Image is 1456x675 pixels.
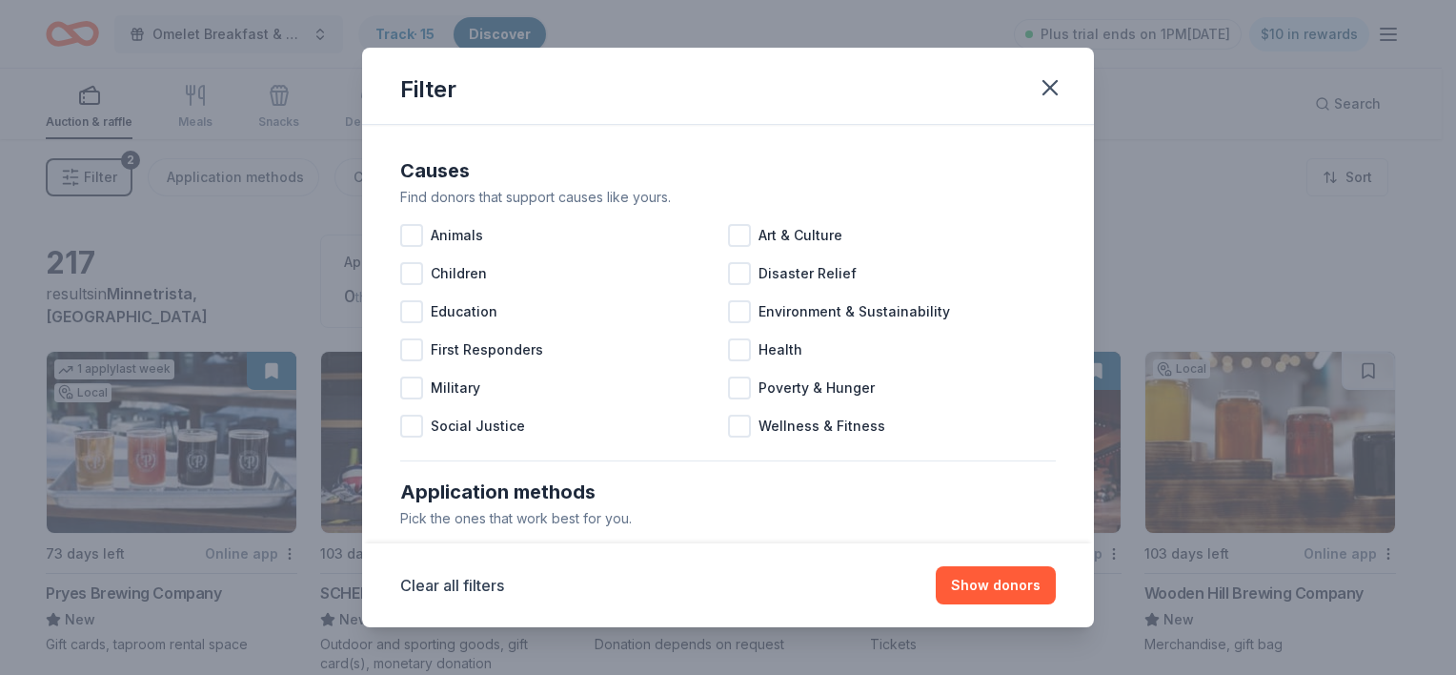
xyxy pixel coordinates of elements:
span: Health [758,338,802,361]
span: Poverty & Hunger [758,377,875,399]
div: Causes [400,155,1056,186]
span: Children [431,262,487,285]
span: Disaster Relief [758,262,857,285]
div: Pick the ones that work best for you. [400,507,1056,530]
div: Find donors that support causes like yours. [400,186,1056,209]
div: Application methods [400,477,1056,507]
span: Wellness & Fitness [758,415,885,438]
span: Social Justice [431,415,525,438]
div: Filter [400,74,456,105]
span: First Responders [431,338,543,361]
span: Military [431,377,480,399]
span: Education [431,300,497,323]
span: Art & Culture [758,224,842,247]
button: Show donors [936,566,1056,604]
button: Clear all filters [400,574,504,597]
span: Environment & Sustainability [758,300,950,323]
span: Animals [431,224,483,247]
